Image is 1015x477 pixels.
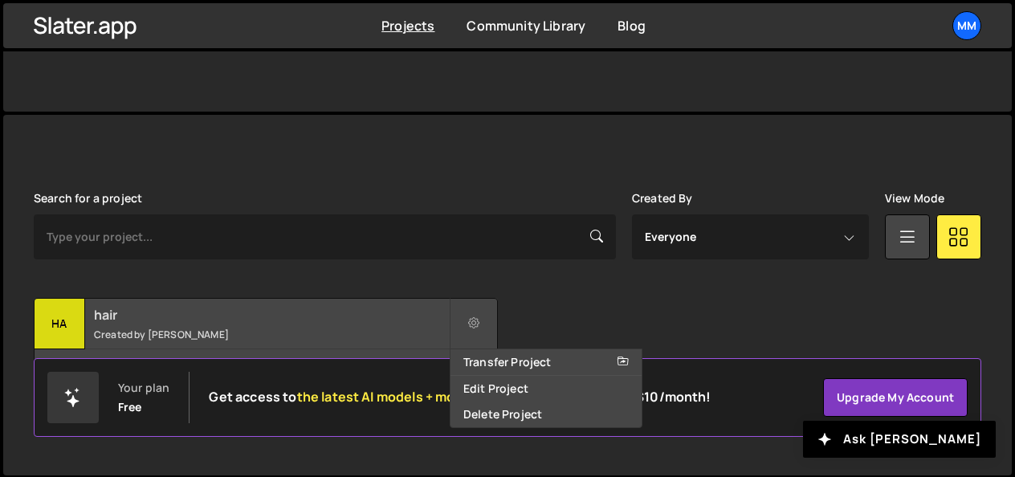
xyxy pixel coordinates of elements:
[94,306,449,324] h2: hair
[34,214,616,259] input: Type your project...
[118,401,142,414] div: Free
[952,11,981,40] a: mm
[94,328,449,341] small: Created by [PERSON_NAME]
[297,388,468,406] span: the latest AI models + more
[450,376,642,402] a: Edit Project
[34,192,142,205] label: Search for a project
[450,349,642,375] a: Transfer Project
[618,17,646,35] a: Blog
[632,192,693,205] label: Created By
[34,298,498,398] a: ha hair Created by [PERSON_NAME] No pages have been added to this project
[467,17,585,35] a: Community Library
[118,381,169,394] div: Your plan
[35,299,85,349] div: ha
[450,402,642,427] a: Delete Project
[381,17,434,35] a: Projects
[823,378,968,417] a: Upgrade my account
[803,421,996,458] button: Ask [PERSON_NAME]
[885,192,944,205] label: View Mode
[35,349,497,397] div: No pages have been added to this project
[209,389,711,405] h2: Get access to when you upgrade for just $10/month!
